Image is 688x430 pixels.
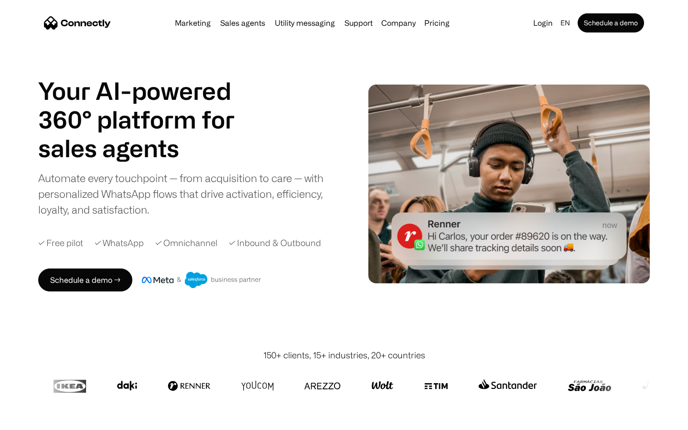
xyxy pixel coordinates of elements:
[216,19,269,27] a: Sales agents
[38,236,83,249] div: ✓ Free pilot
[171,19,215,27] a: Marketing
[38,134,258,162] h1: sales agents
[38,76,258,134] h1: Your AI-powered 360° platform for
[420,19,453,27] a: Pricing
[529,16,557,30] a: Login
[381,16,416,30] div: Company
[271,19,339,27] a: Utility messaging
[38,269,132,291] a: Schedule a demo →
[38,170,339,217] div: Automate every touchpoint — from acquisition to care — with personalized WhatsApp flows that driv...
[263,349,425,362] div: 150+ clients, 15+ industries, 20+ countries
[341,19,376,27] a: Support
[155,236,217,249] div: ✓ Omnichannel
[10,412,57,427] aside: Language selected: English
[95,236,144,249] div: ✓ WhatsApp
[142,272,261,288] img: Meta and Salesforce business partner badge.
[229,236,321,249] div: ✓ Inbound & Outbound
[560,16,570,30] div: en
[578,13,644,32] a: Schedule a demo
[19,413,57,427] ul: Language list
